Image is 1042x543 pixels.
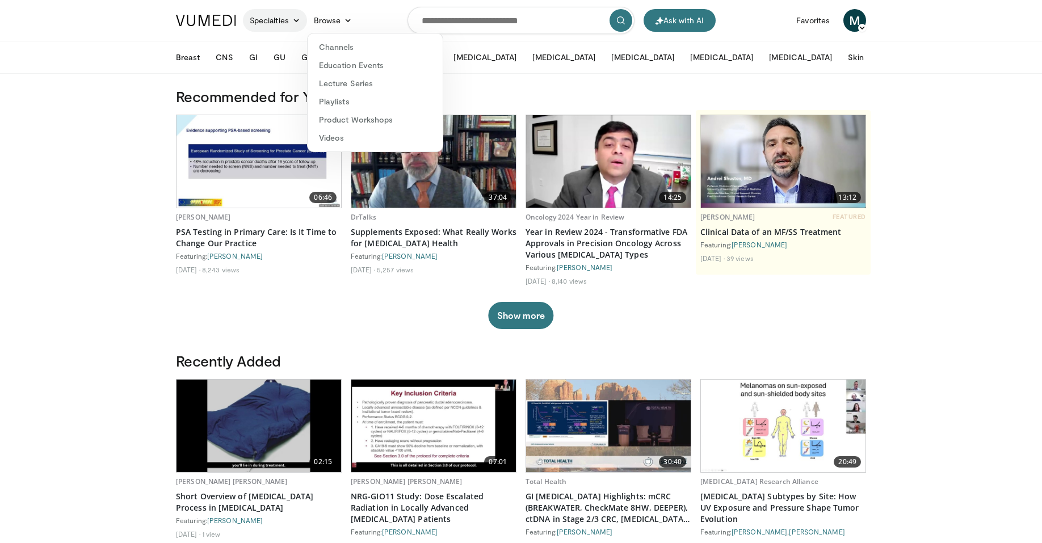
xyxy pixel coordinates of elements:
a: Lecture Series [308,74,443,92]
li: 39 views [726,254,754,263]
li: 5,257 views [377,265,414,274]
span: 37:04 [484,192,511,203]
li: 8,243 views [202,265,240,274]
button: [MEDICAL_DATA] [762,46,839,69]
a: [PERSON_NAME] [557,528,612,536]
a: Year in Review 2024 - Transformative FDA Approvals in Precision Oncology Across Various [MEDICAL_... [526,226,691,260]
a: 07:01 [351,380,516,472]
button: Ask with AI [644,9,716,32]
span: 02:15 [309,456,337,468]
button: Skin [841,46,870,69]
button: GU [267,46,292,69]
img: 0993dfaf-e578-4438-beba-12e17d8baf9b.620x360_q85_upscale.jpg [526,380,691,472]
button: [MEDICAL_DATA] [683,46,760,69]
h3: Recently Added [176,352,866,370]
a: Browse [307,9,359,32]
div: Featuring: [351,527,516,536]
li: [DATE] [526,276,550,285]
a: [PERSON_NAME] [700,212,755,222]
button: GYN [295,46,325,69]
a: 13:12 [701,115,865,208]
a: Oncology 2024 Year in Review [526,212,624,222]
div: Featuring: [526,263,691,272]
a: [PERSON_NAME] [176,212,231,222]
div: Featuring: [176,251,342,260]
a: PSA Testing in Primary Care: Is It Time to Change Our Practice [176,226,342,249]
li: [DATE] [176,265,200,274]
span: 13:12 [834,192,861,203]
a: 30:40 [526,380,691,472]
img: VuMedi Logo [176,15,236,26]
li: 1 view [202,529,221,538]
a: NRG-GIO11 Study: Dose Escalated Radiation in Locally Advanced [MEDICAL_DATA] Patients [351,491,516,525]
a: Playlists [308,92,443,111]
li: 8,140 views [552,276,587,285]
a: Favorites [789,9,837,32]
a: [PERSON_NAME] [207,252,263,260]
a: 14:25 [526,115,691,208]
button: [MEDICAL_DATA] [447,46,523,69]
img: c4063be7-3ef7-43cd-b3f6-50bf0a600efd.620x360_q85_upscale.jpg [177,380,341,472]
img: 22cacae0-80e8-46c7-b946-25cff5e656fa.620x360_q85_upscale.jpg [526,115,691,208]
a: [PERSON_NAME] [PERSON_NAME] [176,477,287,486]
button: CNS [209,46,240,69]
a: Videos [308,129,443,147]
div: Featuring: [351,251,516,260]
a: [PERSON_NAME] [732,241,787,249]
span: 30:40 [659,456,686,468]
button: Show more [488,302,553,329]
a: [MEDICAL_DATA] Subtypes by Site: How UV Exposure and Pressure Shape Tumor Evolution [700,491,866,525]
div: Featuring: [526,527,691,536]
a: 37:04 [351,115,516,208]
img: 969231d3-b021-4170-ae52-82fb74b0a522.620x360_q85_upscale.jpg [177,115,341,208]
button: [MEDICAL_DATA] [526,46,602,69]
span: FEATURED [833,213,866,221]
li: [DATE] [176,529,200,538]
button: [MEDICAL_DATA] [604,46,681,69]
div: Featuring: [700,240,866,249]
div: Featuring: , [700,527,866,536]
h3: Recommended for You [176,87,866,106]
a: Specialties [243,9,307,32]
a: Channels [308,38,443,56]
a: 06:46 [177,115,341,208]
img: 06aeabf6-d80b-411f-bad7-48e76a220ecd.png.620x360_q85_upscale.jpg [701,115,865,208]
a: [PERSON_NAME] [PERSON_NAME] [351,477,462,486]
a: GI [MEDICAL_DATA] Highlights: mCRC (BREAKWATER, CheckMate 8HW, DEEPER), ctDNA in Stage 2/3 CRC, [... [526,491,691,525]
a: Supplements Exposed: What Really Works for [MEDICAL_DATA] Health [351,226,516,249]
a: Product Workshops [308,111,443,129]
a: [PERSON_NAME] [207,516,263,524]
a: DrTalks [351,212,376,222]
a: 20:49 [701,380,865,472]
img: f3ed0f3a-fcc9-4288-8690-bdbe22e54fa0.620x360_q85_upscale.jpg [701,380,865,472]
a: [PERSON_NAME] [382,252,438,260]
span: 20:49 [834,456,861,468]
a: [PERSON_NAME] [732,528,787,536]
div: Browse [307,33,443,152]
a: [PERSON_NAME] [382,528,438,536]
span: 14:25 [659,192,686,203]
img: e7ac7d76-b7dd-42f4-89cf-5b0f4d334177.620x360_q85_upscale.jpg [351,380,516,472]
button: GI [242,46,264,69]
a: Short Overview of [MEDICAL_DATA] Process in [MEDICAL_DATA] [176,491,342,513]
a: Total Health [526,477,566,486]
button: Breast [169,46,207,69]
input: Search topics, interventions [407,7,635,34]
a: [PERSON_NAME] [789,528,844,536]
a: Clinical Data of an MF/SS Treatment [700,226,866,238]
span: 06:46 [309,192,337,203]
li: [DATE] [351,265,375,274]
li: [DATE] [700,254,725,263]
span: 07:01 [484,456,511,468]
a: [PERSON_NAME] [557,263,612,271]
a: 02:15 [177,380,341,472]
a: Education Events [308,56,443,74]
div: Featuring: [176,516,342,525]
a: M [843,9,866,32]
img: 649d3fc0-5ee3-4147-b1a3-955a692e9799.620x360_q85_upscale.jpg [351,115,516,208]
a: [MEDICAL_DATA] Research Alliance [700,477,818,486]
